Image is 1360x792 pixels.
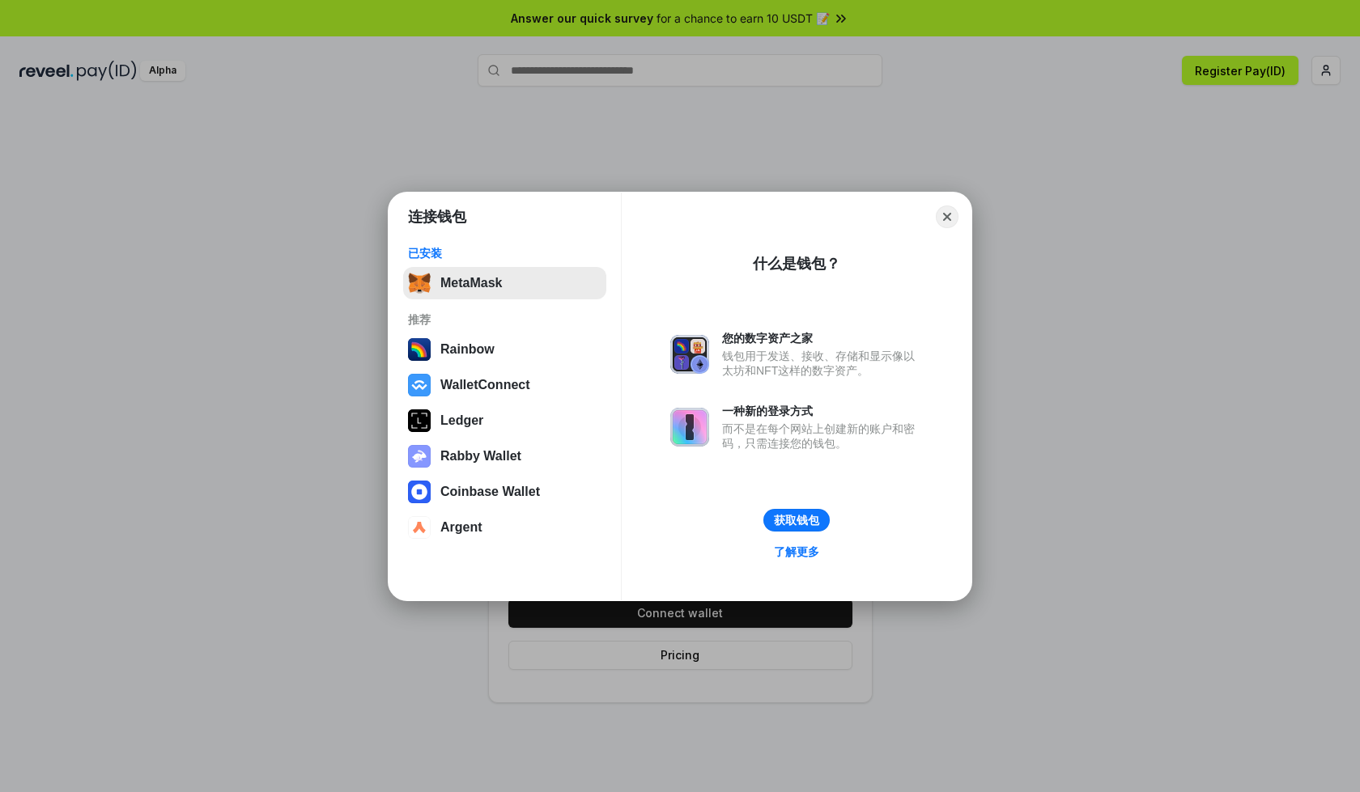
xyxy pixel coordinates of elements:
[403,440,606,472] button: Rabby Wallet
[408,409,431,432] img: svg+xml,%3Csvg%20xmlns%3D%22http%3A%2F%2Fwww.w3.org%2F2000%2Fsvg%22%20width%3D%2228%22%20height%3...
[774,513,819,527] div: 获取钱包
[440,276,502,290] div: MetaMask
[440,378,530,392] div: WalletConnect
[440,413,483,428] div: Ledger
[440,485,540,499] div: Coinbase Wallet
[763,509,830,532] button: 获取钱包
[408,207,466,227] h1: 连接钱包
[408,312,601,327] div: 推荐
[670,408,709,447] img: svg+xml,%3Csvg%20xmlns%3D%22http%3A%2F%2Fwww.w3.org%2F2000%2Fsvg%22%20fill%3D%22none%22%20viewBox...
[408,338,431,361] img: svg+xml,%3Csvg%20width%3D%22120%22%20height%3D%22120%22%20viewBox%3D%220%200%20120%20120%22%20fil...
[408,516,431,539] img: svg+xml,%3Csvg%20width%3D%2228%22%20height%3D%2228%22%20viewBox%3D%220%200%2028%2028%22%20fill%3D...
[440,520,482,535] div: Argent
[722,404,923,418] div: 一种新的登录方式
[753,254,840,273] div: 什么是钱包？
[722,331,923,345] div: 您的数字资产之家
[440,449,521,464] div: Rabby Wallet
[403,333,606,366] button: Rainbow
[408,445,431,468] img: svg+xml,%3Csvg%20xmlns%3D%22http%3A%2F%2Fwww.w3.org%2F2000%2Fsvg%22%20fill%3D%22none%22%20viewBox...
[764,541,829,562] a: 了解更多
[408,272,431,294] img: svg+xml,%3Csvg%20fill%3D%22none%22%20height%3D%2233%22%20viewBox%3D%220%200%2035%2033%22%20width%...
[936,205,958,228] button: Close
[408,374,431,396] img: svg+xml,%3Csvg%20width%3D%2228%22%20height%3D%2228%22%20viewBox%3D%220%200%2028%2028%22%20fill%3D...
[403,369,606,401] button: WalletConnect
[403,267,606,299] button: MetaMask
[774,544,819,559] div: 了解更多
[722,421,923,451] div: 而不是在每个网站上创建新的账户和密码，只需连接您的钱包。
[403,476,606,508] button: Coinbase Wallet
[403,511,606,544] button: Argent
[408,481,431,503] img: svg+xml,%3Csvg%20width%3D%2228%22%20height%3D%2228%22%20viewBox%3D%220%200%2028%2028%22%20fill%3D...
[403,404,606,437] button: Ledger
[722,349,923,378] div: 钱包用于发送、接收、存储和显示像以太坊和NFT这样的数字资产。
[408,246,601,260] div: 已安装
[670,335,709,374] img: svg+xml,%3Csvg%20xmlns%3D%22http%3A%2F%2Fwww.w3.org%2F2000%2Fsvg%22%20fill%3D%22none%22%20viewBox...
[440,342,495,357] div: Rainbow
